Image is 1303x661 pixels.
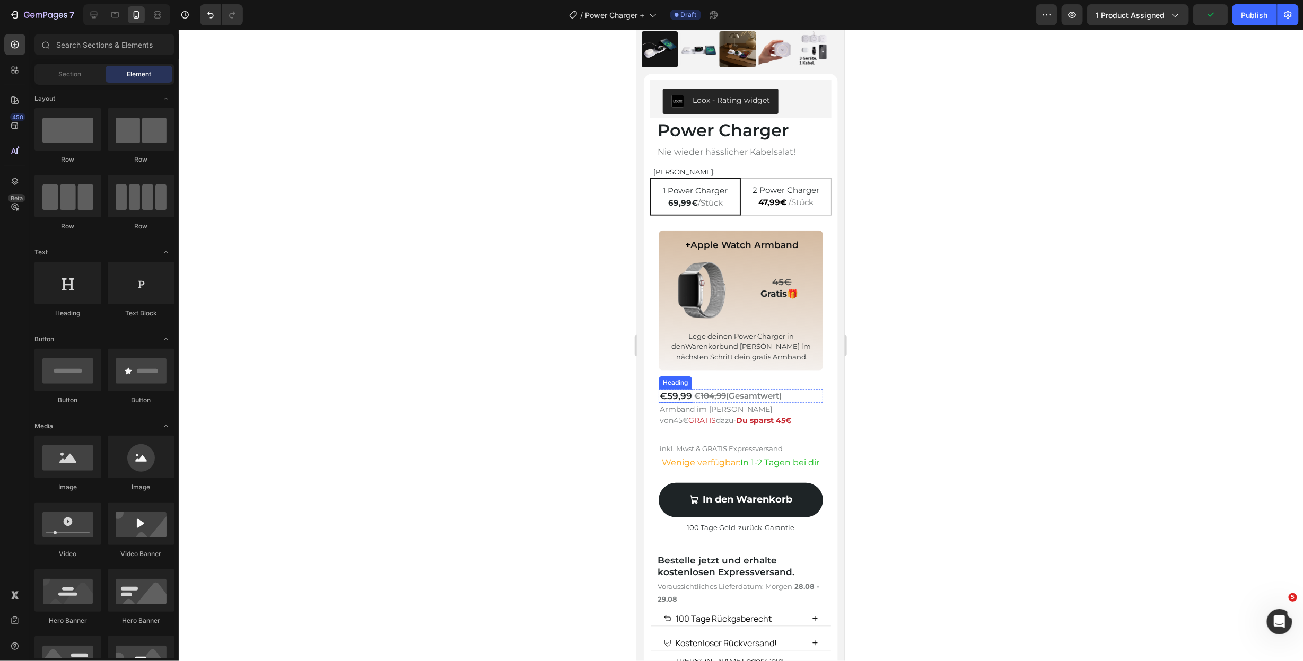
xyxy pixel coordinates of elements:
span: Element [127,69,151,79]
iframe: Design area [637,30,844,661]
span: Layout [34,94,55,103]
div: Row [108,222,174,231]
div: Hero Banner [34,616,101,625]
iframe: Intercom live chat [1267,609,1292,634]
button: Publish [1232,4,1277,25]
span: 5 [1289,593,1297,602]
span: Toggle open [158,90,174,107]
div: Button [108,395,174,405]
div: Video [34,549,101,559]
div: Image [108,482,174,492]
span: Toggle open [158,331,174,348]
div: Heading [34,309,101,318]
div: Button [34,395,101,405]
span: / [581,10,583,21]
span: Media [34,421,53,431]
span: Power Charger + [585,10,645,21]
div: Row [108,155,174,164]
div: Beta [8,194,25,202]
span: Button [34,334,54,344]
div: 450 [10,113,25,121]
button: 1 product assigned [1087,4,1189,25]
div: Row [34,222,101,231]
span: 1 product assigned [1096,10,1165,21]
input: Search Sections & Elements [34,34,174,55]
span: Draft [681,10,697,20]
button: 7 [4,4,79,25]
div: Row [34,155,101,164]
span: Section [59,69,82,79]
div: Hero Banner [108,616,174,625]
div: Image [34,482,101,492]
div: Text Block [108,309,174,318]
div: Undo/Redo [200,4,243,25]
span: Text [34,248,48,257]
p: 7 [69,8,74,21]
span: Toggle open [158,418,174,435]
span: Toggle open [158,244,174,261]
div: Publish [1241,10,1268,21]
div: Video Banner [108,549,174,559]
